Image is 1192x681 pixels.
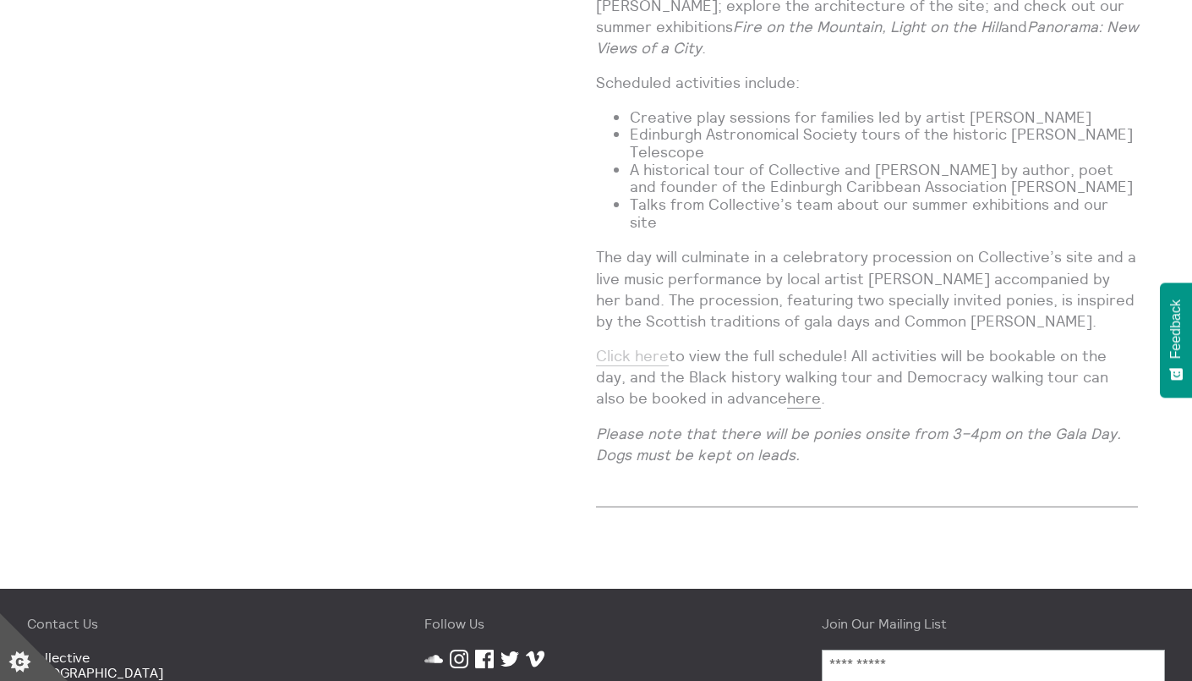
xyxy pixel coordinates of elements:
h4: Join Our Mailing List [822,616,1165,631]
a: here [787,388,821,409]
span: Feedback [1168,299,1184,359]
em: Fire on the Mountain, Light on the Hill [733,17,1001,36]
p: to view the full schedule! All activities will be bookable on the day, and the Black history walk... [596,345,1138,409]
h4: Follow Us [424,616,768,631]
p: The day will culminate in a celebratory procession on Collective’s site and a live music performa... [596,246,1138,332]
h4: Contact Us [27,616,370,631]
em: Please note that there will be ponies onsite from 3–4pm on the Gala Day. Dogs must be kept on leads. [596,424,1121,464]
p: Scheduled activities include: [596,72,1138,93]
li: Creative play sessions for families led by artist [PERSON_NAME] [630,109,1138,127]
li: Edinburgh Astronomical Society tours of the historic [PERSON_NAME] Telescope [630,126,1138,161]
li: Talks from Collective’s team about our summer exhibitions and our site [630,196,1138,231]
em: Panorama: New Views of a City [596,17,1138,58]
li: A historical tour of Collective and [PERSON_NAME] by author, poet and founder of the Edinburgh Ca... [630,162,1138,196]
button: Feedback - Show survey [1160,283,1192,398]
a: Click here [596,346,669,366]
